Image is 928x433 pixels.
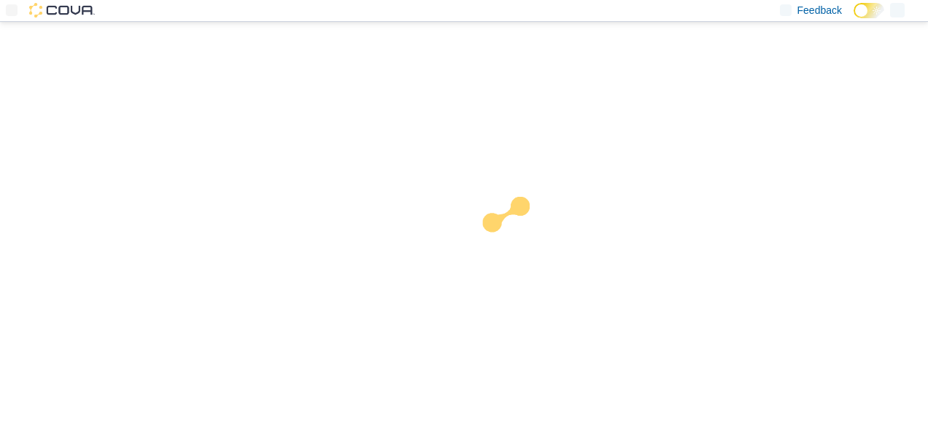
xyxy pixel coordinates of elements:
span: Feedback [797,3,842,17]
img: Cova [29,3,95,17]
input: Dark Mode [854,3,884,18]
img: cova-loader [464,186,573,295]
span: Dark Mode [854,18,854,19]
